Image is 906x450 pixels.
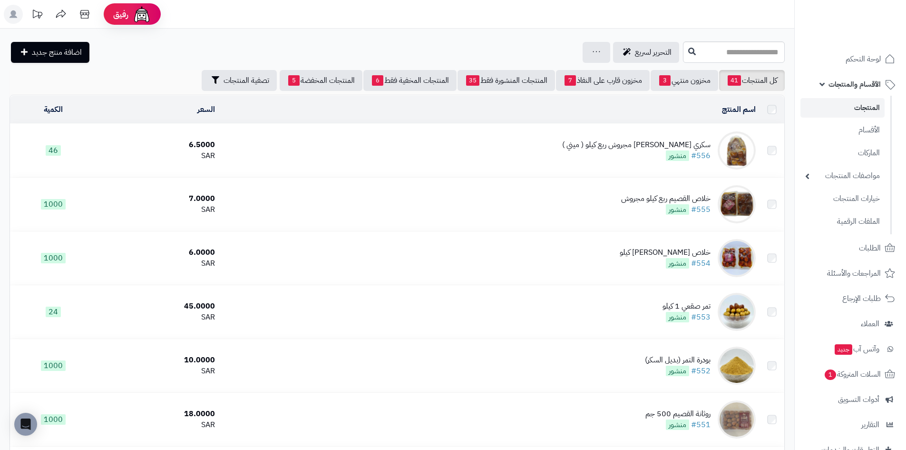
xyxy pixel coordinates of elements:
span: وآتس آب [834,342,879,356]
span: منشور [666,204,689,215]
a: المنتجات [800,98,885,118]
a: المنتجات المخفضة5 [280,70,362,91]
div: SAR [100,312,215,323]
div: خلاص [PERSON_NAME] كيلو [620,247,711,258]
a: لوحة التحكم [800,48,900,70]
img: خلاص القصيم ربع كيلو مجروش [718,185,756,223]
div: Open Intercom Messenger [14,413,37,436]
span: 35 [466,75,479,86]
div: 7.0000 [100,193,215,204]
span: العملاء [861,317,879,330]
span: طلبات الإرجاع [842,292,881,305]
div: تمر صقعي 1 كيلو [662,301,711,312]
span: 3 [659,75,671,86]
span: التقارير [861,418,879,431]
a: #553 [691,311,711,323]
span: 1000 [41,199,66,210]
span: منشور [666,150,689,161]
span: جديد [835,344,852,355]
img: روثانة القصيم 500 جم [718,400,756,439]
a: الأقسام [800,120,885,140]
span: تصفية المنتجات [224,75,269,86]
span: المراجعات والأسئلة [827,267,881,280]
span: اضافة منتج جديد [32,47,82,58]
a: وآتس آبجديد [800,338,900,360]
span: منشور [666,258,689,269]
span: 1000 [41,414,66,425]
div: سكري [PERSON_NAME] مجروش ربع كيلو ( ميني ) [562,140,711,150]
span: رفيق [113,9,128,20]
span: أدوات التسويق [838,393,879,406]
div: SAR [100,366,215,377]
div: 45.0000 [100,301,215,312]
a: طلبات الإرجاع [800,287,900,310]
div: SAR [100,150,215,161]
div: بودرة التمر (بديل السكر) [645,355,711,366]
span: 46 [46,145,61,156]
div: SAR [100,204,215,215]
a: الملفات الرقمية [800,211,885,232]
a: المنتجات المخفية فقط6 [363,70,457,91]
div: روثانة القصيم 500 جم [645,409,711,420]
span: 1000 [41,360,66,371]
span: الأقسام والمنتجات [828,78,881,91]
a: العملاء [800,312,900,335]
span: التحرير لسريع [635,47,672,58]
a: السعر [197,104,215,115]
a: التحرير لسريع [613,42,679,63]
a: #551 [691,419,711,430]
a: تحديثات المنصة [25,5,49,26]
a: مخزون منتهي3 [651,70,718,91]
img: خلاص القصيم ربع كيلو [718,239,756,277]
span: الطلبات [859,241,881,255]
span: 1000 [41,253,66,263]
a: أدوات التسويق [800,388,900,411]
img: تمر صقعي 1 كيلو [718,293,756,331]
a: خيارات المنتجات [800,189,885,209]
a: اضافة منتج جديد [11,42,89,63]
div: 10.0000 [100,355,215,366]
span: 7 [565,75,576,86]
span: منشور [666,312,689,322]
span: منشور [666,366,689,376]
a: الطلبات [800,237,900,260]
a: اسم المنتج [722,104,756,115]
a: الكمية [44,104,63,115]
img: سكري ضميد يدوي مجروش ربع كيلو ( ميني ) [718,131,756,170]
a: #555 [691,204,711,215]
div: SAR [100,258,215,269]
button: تصفية المنتجات [202,70,277,91]
span: 24 [46,307,61,317]
a: مواصفات المنتجات [800,166,885,186]
span: منشور [666,420,689,430]
span: 41 [728,75,741,86]
span: 1 [825,370,836,380]
img: ai-face.png [132,5,151,24]
div: خلاص القصيم ربع كيلو مجروش [621,193,711,204]
img: logo-2.png [841,25,897,45]
img: بودرة التمر (بديل السكر) [718,347,756,385]
a: #556 [691,150,711,161]
a: كل المنتجات41 [719,70,785,91]
a: #552 [691,365,711,377]
div: SAR [100,420,215,430]
span: 6 [372,75,383,86]
a: السلات المتروكة1 [800,363,900,386]
a: مخزون قارب على النفاذ7 [556,70,650,91]
span: السلات المتروكة [824,368,881,381]
a: التقارير [800,413,900,436]
span: لوحة التحكم [846,52,881,66]
span: 5 [288,75,300,86]
a: المنتجات المنشورة فقط35 [458,70,555,91]
div: 18.0000 [100,409,215,420]
div: 6.0000 [100,247,215,258]
a: المراجعات والأسئلة [800,262,900,285]
div: 6.5000 [100,140,215,150]
a: #554 [691,258,711,269]
a: الماركات [800,143,885,163]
